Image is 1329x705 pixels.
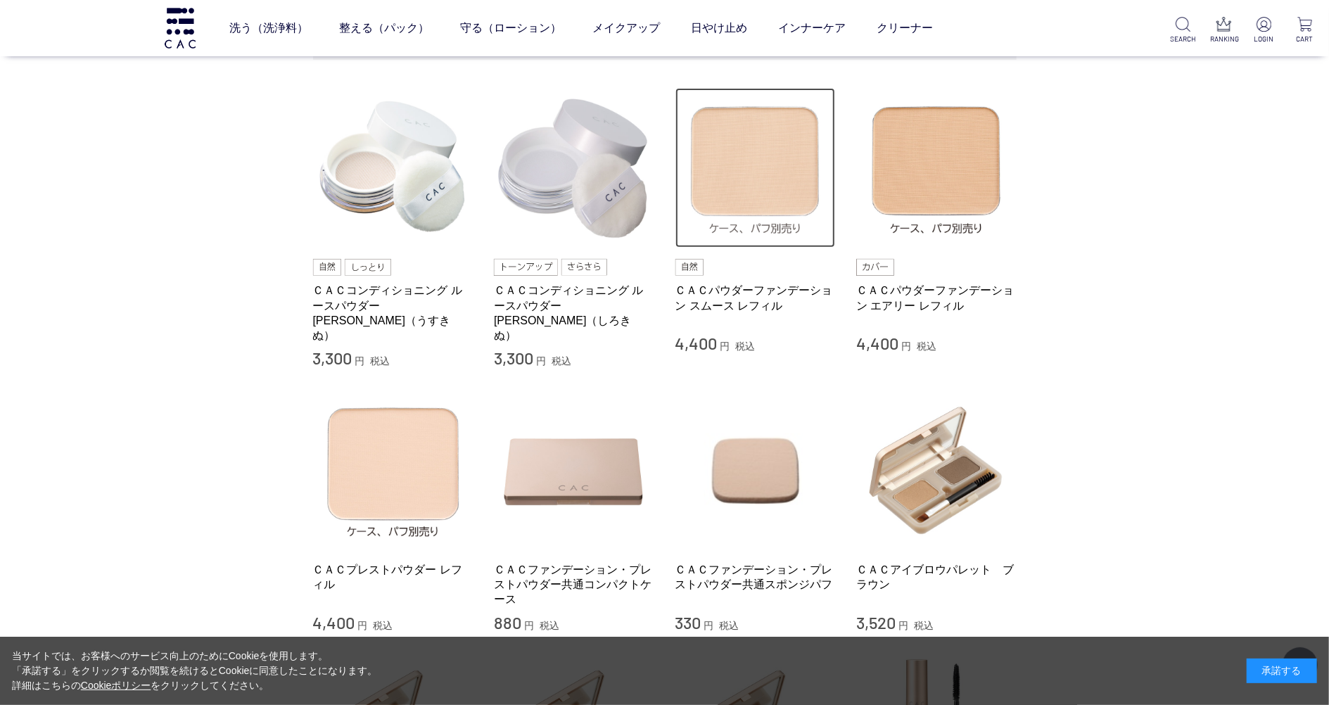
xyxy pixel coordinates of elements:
span: 円 [357,620,367,631]
a: RANKING [1211,17,1237,44]
a: LOGIN [1251,17,1277,44]
img: 自然 [313,259,342,276]
span: 3,520 [856,612,896,633]
p: LOGIN [1251,34,1277,44]
img: ＣＡＣプレストパウダー レフィル [313,390,473,551]
p: CART [1292,34,1318,44]
span: 税込 [914,620,934,631]
span: 税込 [540,620,559,631]
a: ＣＡＣアイブロウパレット ブラウン [856,562,1017,592]
span: 円 [704,620,713,631]
img: ＣＡＣパウダーファンデーション エアリー レフィル [856,88,1017,248]
a: メイクアップ [592,8,660,48]
a: CART [1292,17,1318,44]
img: ＣＡＣファンデーション・プレストパウダー共通スポンジパフ [675,390,836,551]
div: 当サイトでは、お客様へのサービス向上のためにCookieを使用します。 「承諾する」をクリックするか閲覧を続けるとCookieに同意したことになります。 詳細はこちらの をクリックしてください。 [12,649,378,693]
a: ＣＡＣコンディショニング ルースパウダー [PERSON_NAME]（うすきぬ） [313,283,473,343]
span: 3,300 [494,348,533,368]
img: ＣＡＣファンデーション・プレストパウダー共通コンパクトケース [494,390,654,551]
span: 円 [536,355,546,367]
span: 税込 [735,341,755,352]
a: ＣＡＣコンディショニング ルースパウダー [PERSON_NAME]（しろきぬ） [494,283,654,343]
a: ＣＡＣパウダーファンデーション スムース レフィル [675,283,836,313]
span: 円 [901,341,911,352]
p: RANKING [1211,34,1237,44]
span: 4,400 [675,333,718,353]
div: 承諾する [1247,659,1317,683]
span: 税込 [917,341,936,352]
span: 330 [675,612,701,633]
img: カバー [856,259,894,276]
img: 自然 [675,259,704,276]
a: ＣＡＣパウダーファンデーション エアリー レフィル [856,283,1017,313]
a: Cookieポリシー [81,680,151,691]
span: 税込 [370,355,390,367]
img: ＣＡＣアイブロウパレット ブラウン [856,390,1017,551]
span: 税込 [373,620,393,631]
a: 整える（パック） [339,8,429,48]
span: 4,400 [313,612,355,633]
span: 税込 [552,355,571,367]
a: 洗う（洗浄料） [229,8,308,48]
a: 日やけ止め [691,8,747,48]
img: しっとり [345,259,391,276]
span: 円 [898,620,908,631]
img: ＣＡＣコンディショニング ルースパウダー 薄絹（うすきぬ） [313,88,473,248]
a: 守る（ローション） [460,8,561,48]
p: SEARCH [1170,34,1196,44]
a: インナーケア [778,8,846,48]
span: 3,300 [313,348,352,368]
a: ＣＡＣファンデーション・プレストパウダー共通スポンジパフ [675,562,836,592]
img: logo [163,8,198,48]
img: ＣＡＣパウダーファンデーション スムース レフィル [675,88,836,248]
img: トーンアップ [494,259,558,276]
img: さらさら [561,259,608,276]
span: 880 [494,612,521,633]
span: 円 [355,355,364,367]
img: ＣＡＣコンディショニング ルースパウダー 白絹（しろきぬ） [494,88,654,248]
span: 税込 [719,620,739,631]
span: 円 [524,620,534,631]
span: 円 [720,341,730,352]
a: ＣＡＣプレストパウダー レフィル [313,562,473,592]
a: クリーナー [877,8,933,48]
a: SEARCH [1170,17,1196,44]
a: ＣＡＣファンデーション・プレストパウダー共通コンパクトケース [494,562,654,607]
span: 4,400 [856,333,898,353]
